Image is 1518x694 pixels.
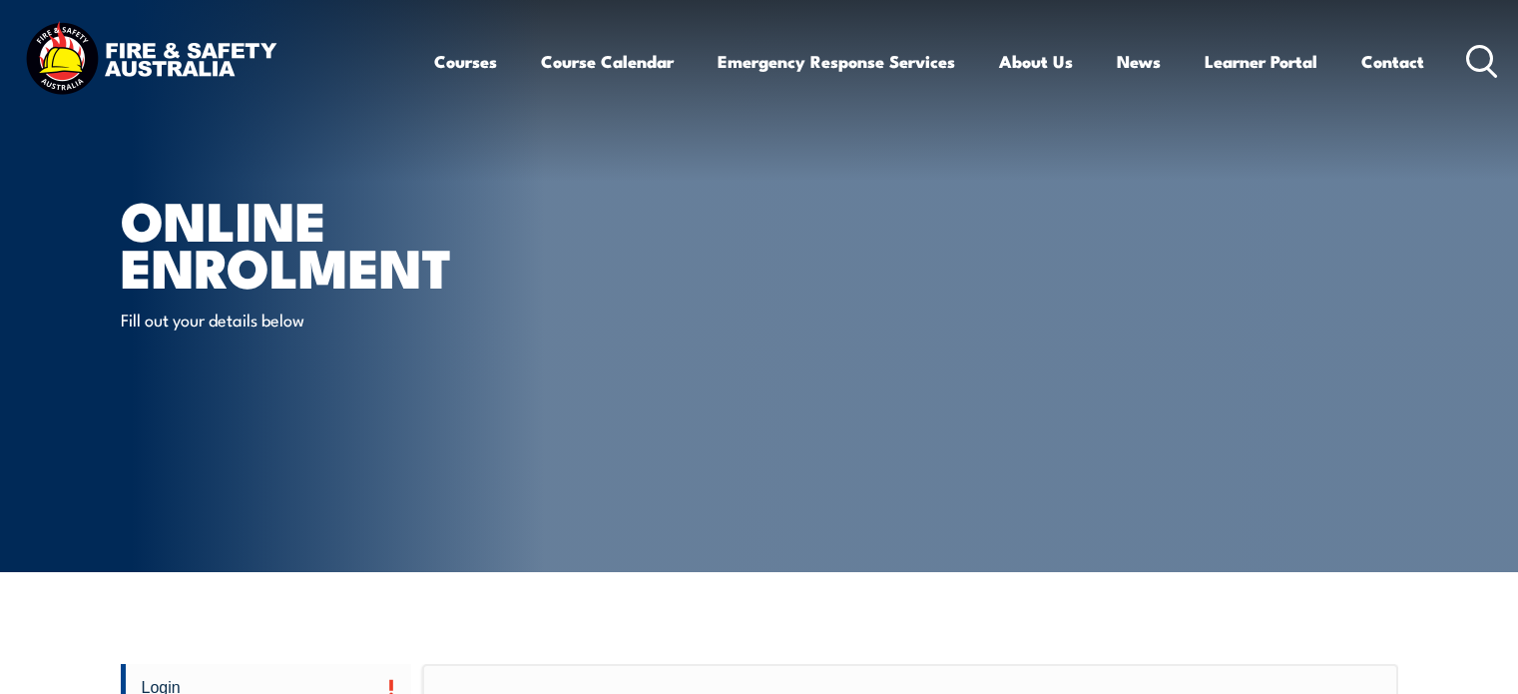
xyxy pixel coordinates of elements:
a: Course Calendar [541,35,674,88]
a: Learner Portal [1205,35,1317,88]
a: Courses [434,35,497,88]
a: Emergency Response Services [718,35,955,88]
a: About Us [999,35,1073,88]
a: News [1117,35,1161,88]
h1: Online Enrolment [121,196,614,289]
a: Contact [1361,35,1424,88]
p: Fill out your details below [121,308,485,331]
